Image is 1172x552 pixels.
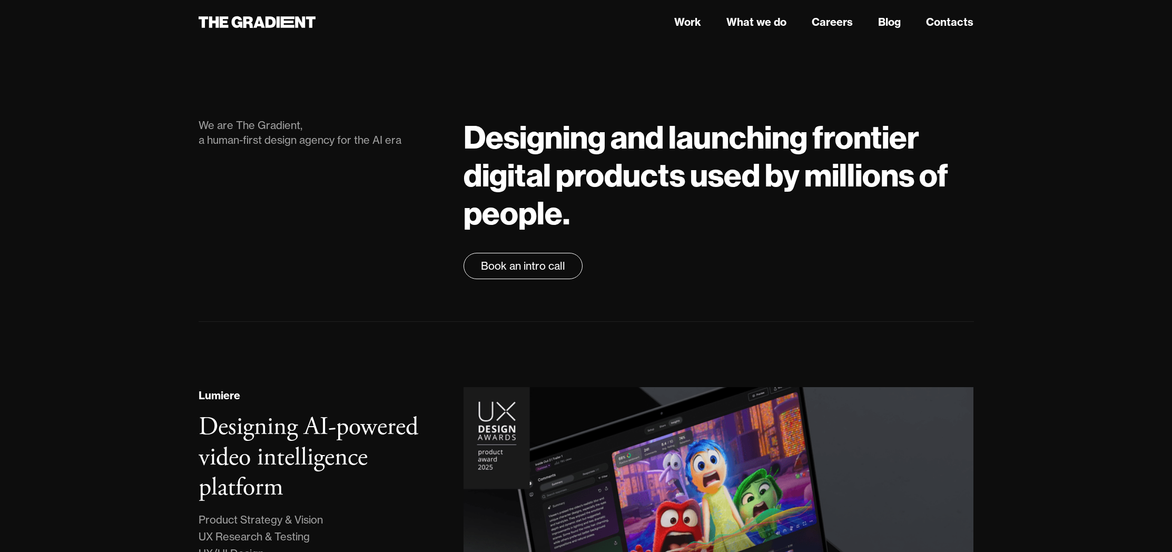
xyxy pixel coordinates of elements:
[926,14,973,30] a: Contacts
[199,118,443,147] div: We are The Gradient, a human-first design agency for the AI era
[199,411,418,504] h3: Designing AI-powered video intelligence platform
[726,14,786,30] a: What we do
[464,118,973,232] h1: Designing and launching frontier digital products used by millions of people.
[674,14,701,30] a: Work
[812,14,853,30] a: Careers
[878,14,901,30] a: Blog
[464,253,583,279] a: Book an intro call
[199,388,240,403] div: Lumiere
